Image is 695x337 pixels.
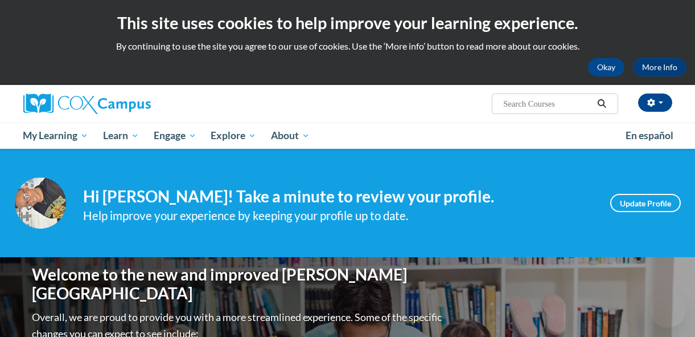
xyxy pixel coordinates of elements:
p: By continuing to use the site you agree to our use of cookies. Use the ‘More info’ button to read... [9,40,686,52]
h1: Welcome to the new and improved [PERSON_NAME][GEOGRAPHIC_DATA] [32,265,445,303]
h2: This site uses cookies to help improve your learning experience. [9,11,686,34]
h4: Hi [PERSON_NAME]! Take a minute to review your profile. [83,187,593,206]
a: En español [618,124,681,148]
button: Okay [588,58,624,76]
button: Search [593,97,610,111]
div: Help improve your experience by keeping your profile up to date. [83,206,593,225]
div: Main menu [15,123,681,149]
span: About [271,129,310,143]
span: En español [626,129,673,141]
a: About [264,123,317,149]
button: Account Settings [638,94,672,112]
a: More Info [633,58,686,76]
a: Cox Campus [23,94,228,114]
a: Update Profile [610,194,681,212]
img: Profile Image [15,177,66,229]
a: Explore [203,123,264,149]
a: My Learning [16,123,96,149]
span: Engage [154,129,196,143]
a: Learn [96,123,146,149]
a: Engage [146,123,204,149]
img: Cox Campus [23,94,151,114]
input: Search Courses [502,97,593,111]
span: Explore [211,129,256,143]
span: Learn [103,129,139,143]
iframe: Button to launch messaging window [649,291,686,328]
span: My Learning [23,129,88,143]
